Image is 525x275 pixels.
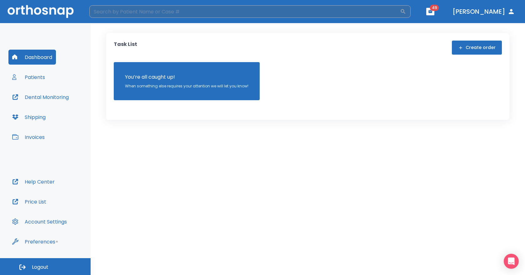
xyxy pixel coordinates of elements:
[8,214,71,229] button: Account Settings
[114,41,137,55] p: Task List
[8,70,49,85] button: Patients
[125,83,248,89] p: When something else requires your attention we will let you know!
[54,239,60,244] div: Tooltip anchor
[8,174,58,189] button: Help Center
[32,264,48,271] span: Logout
[7,5,74,18] img: Orthosnap
[8,110,49,125] button: Shipping
[450,6,517,17] button: [PERSON_NAME]
[8,194,50,209] button: Price List
[89,5,400,18] input: Search by Patient Name or Case #
[125,73,248,81] p: You’re all caught up!
[504,254,519,269] div: Open Intercom Messenger
[430,5,439,11] span: 49
[8,90,72,105] button: Dental Monitoring
[8,130,48,145] button: Invoices
[8,50,56,65] button: Dashboard
[8,234,59,249] button: Preferences
[452,41,502,55] button: Create order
